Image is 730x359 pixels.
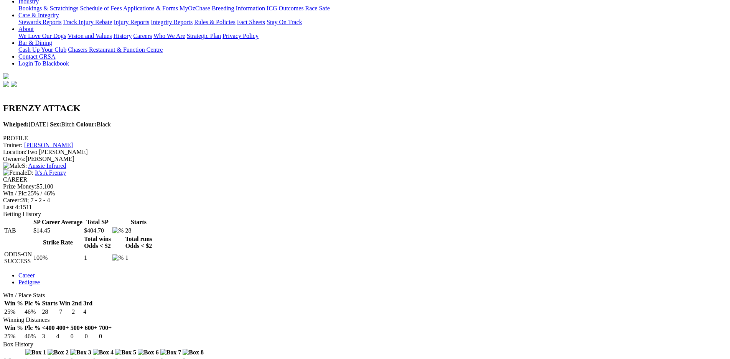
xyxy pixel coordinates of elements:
span: D: [3,169,33,176]
a: Contact GRSA [18,53,55,60]
span: S: [3,162,27,169]
a: Fact Sheets [237,19,265,25]
td: 4 [56,333,69,340]
a: History [113,33,132,39]
a: Who We Are [153,33,185,39]
td: 0 [84,333,98,340]
span: Black [76,121,111,128]
a: Pedigree [18,279,40,285]
a: Schedule of Fees [80,5,122,11]
img: Box 3 [70,349,91,356]
a: Rules & Policies [194,19,236,25]
a: Privacy Policy [222,33,259,39]
a: Stewards Reports [18,19,61,25]
a: Track Injury Rebate [63,19,112,25]
div: About [18,33,727,39]
div: Box History [3,341,727,348]
a: Bar & Dining [18,39,52,46]
img: Box 1 [25,349,46,356]
b: Colour: [76,121,96,128]
td: 100% [33,251,83,265]
a: Injury Reports [114,19,149,25]
img: twitter.svg [11,81,17,87]
th: Starts [41,300,58,307]
td: 3 [41,333,55,340]
img: % [112,227,124,234]
th: Total wins Odds < $2 [84,235,111,250]
th: SP Career Average [33,218,83,226]
div: Care & Integrity [18,19,727,26]
div: Bar & Dining [18,46,727,53]
span: Owner/s: [3,156,26,162]
td: 1 [84,251,111,265]
img: Box 6 [138,349,159,356]
a: MyOzChase [180,5,210,11]
img: Box 2 [48,349,69,356]
a: Applications & Forms [123,5,178,11]
a: About [18,26,34,32]
span: Win / Plc: [3,190,28,197]
img: logo-grsa-white.png [3,73,9,79]
th: Win % [4,324,23,332]
div: $5,100 [3,183,727,190]
a: Integrity Reports [151,19,193,25]
img: Box 7 [160,349,181,356]
th: 400+ [56,324,69,332]
a: Career [18,272,35,279]
div: PROFILE [3,135,727,142]
th: Win % [4,300,23,307]
a: Care & Integrity [18,12,59,18]
td: 46% [24,333,41,340]
a: Race Safe [305,5,330,11]
td: $14.45 [33,227,83,234]
div: Win / Place Stats [3,292,727,299]
div: [PERSON_NAME] [3,156,727,162]
span: Bitch [50,121,74,128]
div: Two [PERSON_NAME] [3,149,727,156]
th: Win [59,300,71,307]
td: 28 [125,227,152,234]
th: 2nd [71,300,82,307]
a: [PERSON_NAME] [24,142,73,148]
td: $404.70 [84,227,111,234]
span: Trainer: [3,142,23,148]
img: Male [3,162,22,169]
div: Winning Distances [3,316,727,323]
th: Plc % [24,324,41,332]
th: <400 [41,324,55,332]
th: Total SP [84,218,111,226]
td: TAB [4,227,32,234]
a: Strategic Plan [187,33,221,39]
img: Box 4 [93,349,114,356]
span: Last 4: [3,204,20,210]
img: Box 5 [115,349,136,356]
a: Chasers Restaurant & Function Centre [68,46,163,53]
div: Industry [18,5,727,12]
th: Total runs Odds < $2 [125,235,152,250]
td: ODDS-ON SUCCESS [4,251,32,265]
a: Vision and Values [68,33,112,39]
a: ICG Outcomes [267,5,303,11]
td: 7 [59,308,71,316]
td: 1 [125,251,152,265]
th: Strike Rate [33,235,83,250]
a: We Love Our Dogs [18,33,66,39]
a: Careers [133,33,152,39]
a: Login To Blackbook [18,60,69,67]
div: 25% / 46% [3,190,727,197]
h2: FRENZY ATTACK [3,103,727,113]
th: 3rd [83,300,93,307]
th: Plc % [24,300,41,307]
span: Career: [3,197,21,203]
td: 4 [83,308,93,316]
td: 46% [24,308,41,316]
b: Whelped: [3,121,29,128]
img: % [112,254,124,261]
div: 28; 7 - 2 - 4 [3,197,727,204]
a: Bookings & Scratchings [18,5,78,11]
a: It's A Frenzy [35,169,66,176]
th: Starts [125,218,152,226]
th: 500+ [70,324,84,332]
th: 600+ [84,324,98,332]
a: Cash Up Your Club [18,46,66,53]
